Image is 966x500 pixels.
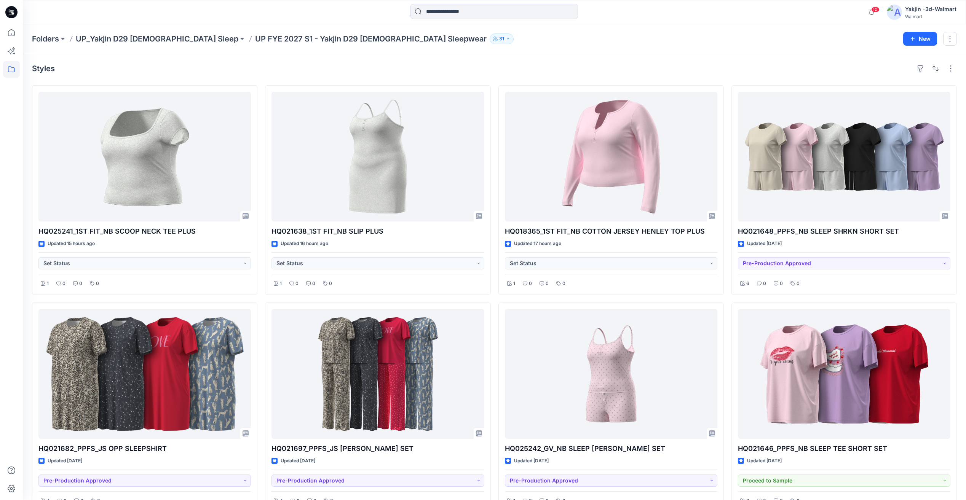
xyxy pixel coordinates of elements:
div: Walmart [905,14,956,19]
span: 10 [871,6,880,13]
a: HQ025241_1ST FIT_NB SCOOP NECK TEE PLUS [38,92,251,221]
p: HQ018365_1ST FIT_NB COTTON JERSEY HENLEY TOP PLUS [505,226,717,237]
h4: Styles [32,64,55,73]
a: HQ021646_PPFS_NB SLEEP TEE SHORT SET [738,309,950,439]
p: UP FYE 2027 S1 - Yakjin D29 [DEMOGRAPHIC_DATA] Sleepwear [255,33,487,44]
p: 0 [797,280,800,288]
p: 6 [746,280,749,288]
p: 31 [499,35,504,43]
button: 31 [490,33,514,44]
a: HQ021638_1ST FIT_NB SLIP PLUS [271,92,484,221]
p: HQ021646_PPFS_NB SLEEP TEE SHORT SET [738,443,950,454]
p: 0 [780,280,783,288]
p: Updated [DATE] [514,457,549,465]
p: HQ021638_1ST FIT_NB SLIP PLUS [271,226,484,237]
p: 0 [562,280,565,288]
a: UP_Yakjin D29 [DEMOGRAPHIC_DATA] Sleep [76,33,238,44]
a: HQ021697_PPFS_JS OPP PJ SET [271,309,484,439]
p: 0 [763,280,766,288]
p: HQ025241_1ST FIT_NB SCOOP NECK TEE PLUS [38,226,251,237]
button: New [903,32,937,46]
p: 1 [280,280,282,288]
p: 0 [96,280,99,288]
p: Updated 17 hours ago [514,240,561,248]
p: Updated 15 hours ago [48,240,95,248]
p: 1 [47,280,49,288]
p: HQ025242_GV_NB SLEEP [PERSON_NAME] SET [505,443,717,454]
a: Folders [32,33,59,44]
p: 0 [295,280,299,288]
a: HQ021648_PPFS_NB SLEEP SHRKN SHORT SET [738,92,950,221]
p: 1 [513,280,515,288]
p: Updated 16 hours ago [281,240,328,248]
p: 0 [312,280,315,288]
p: Updated [DATE] [747,240,782,248]
p: Updated [DATE] [48,457,82,465]
p: 0 [79,280,82,288]
a: HQ025242_GV_NB SLEEP CAMI BOXER SET [505,309,717,439]
p: 0 [329,280,332,288]
p: 0 [62,280,65,288]
p: HQ021682_PPFS_JS OPP SLEEPSHIRT [38,443,251,454]
p: Updated [DATE] [747,457,782,465]
p: HQ021648_PPFS_NB SLEEP SHRKN SHORT SET [738,226,950,237]
p: Updated [DATE] [281,457,315,465]
a: HQ018365_1ST FIT_NB COTTON JERSEY HENLEY TOP PLUS [505,92,717,221]
p: 0 [546,280,549,288]
p: 0 [529,280,532,288]
div: Yakjin -3d-Walmart [905,5,956,14]
img: avatar [887,5,902,20]
a: HQ021682_PPFS_JS OPP SLEEPSHIRT [38,309,251,439]
p: HQ021697_PPFS_JS [PERSON_NAME] SET [271,443,484,454]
